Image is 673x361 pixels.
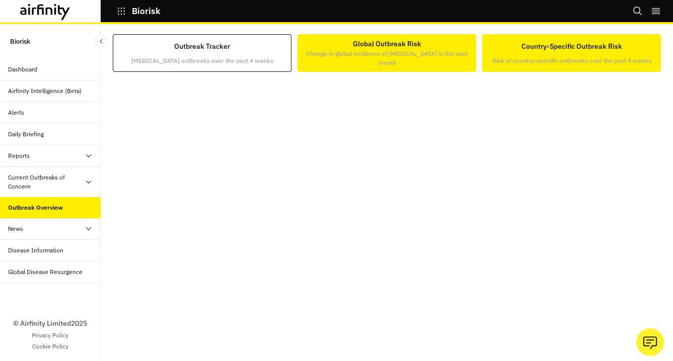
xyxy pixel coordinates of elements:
[8,108,24,117] div: Alerts
[32,331,68,340] a: Privacy Policy
[492,39,651,67] div: Country-Specific Outbreak Risk
[304,49,470,67] p: Change in global incidence of [MEDICAL_DATA] in the past month
[13,318,87,329] p: © Airfinity Limited 2025
[117,3,161,20] button: Biorisk
[8,65,37,74] div: Dashboard
[132,7,161,16] p: Biorisk
[8,86,82,96] div: Airfinity Intelligence (Beta)
[8,267,83,277] div: Global Disease Resurgence
[115,78,659,353] iframe: Interactive or visual content
[8,203,63,212] div: Outbreak Overview
[131,56,273,65] p: [MEDICAL_DATA] outbreaks over the past 4 weeks
[131,39,273,67] div: Outbreak Tracker
[8,130,44,139] div: Daily Briefing
[8,224,23,233] div: News
[492,56,651,65] p: Risk of country-specific outbreaks over the past 4 weeks
[8,151,30,160] div: Reports
[32,342,68,351] a: Cookie Policy
[8,173,85,191] div: Current Outbreaks of Concern
[10,32,30,51] p: Biorisk
[8,246,63,255] div: Disease Information
[95,35,108,48] button: Close Sidebar
[633,3,643,20] button: Search
[636,328,664,356] button: Ask our analysts
[304,39,470,67] div: Global Outbreak Risk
